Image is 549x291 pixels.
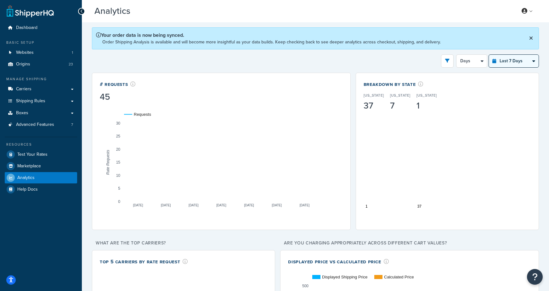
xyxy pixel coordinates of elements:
[116,173,121,177] text: 10
[5,142,77,147] div: Resources
[161,203,171,207] text: [DATE]
[272,203,282,207] text: [DATE]
[5,184,77,195] a: Help Docs
[527,269,543,285] button: Open Resource Center
[72,50,73,55] span: 1
[96,31,441,39] p: Your order data is now being synced.
[364,81,443,88] div: Breakdown by State
[106,150,110,175] text: Rate Requests
[69,62,73,67] span: 23
[17,187,38,192] span: Help Docs
[132,8,153,16] span: Beta
[133,203,143,207] text: [DATE]
[322,275,368,279] text: Displayed Shipping Price
[300,203,310,207] text: [DATE]
[390,101,410,110] div: 7
[16,98,45,104] span: Shipping Rules
[16,25,37,31] span: Dashboard
[94,6,508,16] h3: Analytics
[116,147,121,151] text: 20
[216,203,226,207] text: [DATE]
[364,101,384,110] div: 37
[390,92,410,98] p: [US_STATE]
[116,134,121,138] text: 25
[5,119,77,131] li: Advanced Features
[5,172,77,183] a: Analytics
[71,122,73,127] span: 7
[16,87,31,92] span: Carriers
[116,121,121,125] text: 30
[364,92,384,98] p: [US_STATE]
[5,76,77,82] div: Manage Shipping
[16,62,30,67] span: Origins
[365,204,368,209] text: 1
[5,107,77,119] a: Boxes
[5,149,77,160] a: Test Your Rates
[288,258,389,265] div: Displayed Price vs Calculated Price
[5,40,77,45] div: Basic Setup
[384,275,414,279] text: Calculated Price
[134,112,151,117] text: Requests
[16,110,28,116] span: Boxes
[5,59,77,70] li: Origins
[118,186,120,191] text: 5
[118,199,120,204] text: 0
[5,83,77,95] a: Carriers
[16,122,54,127] span: Advanced Features
[5,47,77,59] li: Websites
[5,95,77,107] a: Shipping Rules
[302,283,308,288] text: 500
[5,119,77,131] a: Advanced Features7
[92,239,275,248] p: What are the top carriers?
[100,92,136,101] div: 45
[5,160,77,172] a: Marketplace
[189,203,199,207] text: [DATE]
[5,22,77,34] a: Dashboard
[16,50,34,55] span: Websites
[17,175,35,181] span: Analytics
[416,92,437,98] p: [US_STATE]
[17,164,41,169] span: Marketplace
[100,258,188,265] div: Top 5 Carriers by Rate Request
[416,101,437,110] div: 1
[364,92,531,212] svg: A chart.
[100,103,343,222] svg: A chart.
[116,160,121,165] text: 15
[244,203,254,207] text: [DATE]
[5,59,77,70] a: Origins23
[5,47,77,59] a: Websites1
[441,54,454,68] button: open filter drawer
[417,204,422,209] text: 37
[102,39,441,45] p: Order Shipping Analysis is available and will become more insightful as your data builds. Keep ch...
[280,239,539,248] p: Are you charging appropriately across different cart values?
[17,152,48,157] span: Test Your Rates
[100,81,136,88] div: # Requests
